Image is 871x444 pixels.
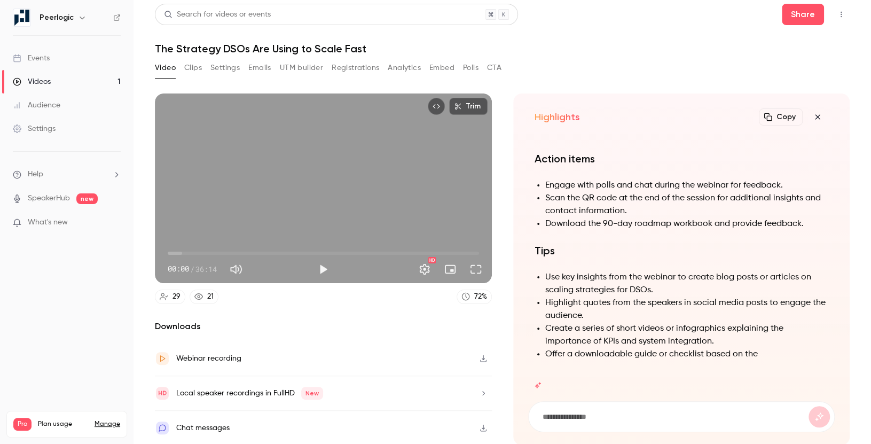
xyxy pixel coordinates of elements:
[782,4,824,25] button: Share
[13,100,60,111] div: Audience
[428,257,436,263] div: HD
[13,418,32,431] span: Pro
[172,291,181,302] div: 29
[168,263,217,275] div: 00:00
[535,243,829,258] h1: Tips
[38,420,88,429] span: Plan usage
[13,53,50,64] div: Events
[535,151,829,166] h1: Action items
[457,290,492,304] a: 72%
[248,59,271,76] button: Emails
[388,59,421,76] button: Analytics
[428,98,445,115] button: Embed video
[164,9,271,20] div: Search for videos or events
[225,259,247,280] button: Mute
[301,387,323,400] span: New
[545,192,829,217] li: Scan the QR code at the end of the session for additional insights and contact information.
[487,59,501,76] button: CTA
[184,59,202,76] button: Clips
[440,259,461,280] button: Turn on miniplayer
[76,193,98,204] span: new
[176,352,241,365] div: Webinar recording
[474,291,487,302] div: 72 %
[95,420,120,429] a: Manage
[545,348,829,361] li: Offer a downloadable guide or checklist based on the
[545,271,829,297] li: Use key insights from the webinar to create blog posts or articles on scaling strategies for DSOs.
[833,6,850,23] button: Top Bar Actions
[210,59,240,76] button: Settings
[545,322,829,348] li: Create a series of short videos or infographics explaining the importance of KPIs and system inte...
[155,320,492,333] h2: Downloads
[190,290,218,304] a: 21
[312,259,334,280] button: Play
[190,263,194,275] span: /
[13,169,121,180] li: help-dropdown-opener
[545,297,829,322] li: Highlight quotes from the speakers in social media posts to engage the audience.
[176,387,323,400] div: Local speaker recordings in FullHD
[28,193,70,204] a: SpeakerHub
[332,59,379,76] button: Registrations
[545,217,829,230] li: Download the 90-day roadmap workbook and provide feedback.
[465,259,486,280] button: Full screen
[155,59,176,76] button: Video
[176,422,230,434] div: Chat messages
[28,217,68,228] span: What's new
[155,42,850,55] h1: The Strategy DSOs Are Using to Scale Fast
[463,59,478,76] button: Polls
[535,111,580,123] h2: Highlights
[429,59,454,76] button: Embed
[759,108,803,126] button: Copy
[13,123,56,134] div: Settings
[280,59,323,76] button: UTM builder
[40,12,74,23] h6: Peerlogic
[168,263,189,275] span: 00:00
[28,169,43,180] span: Help
[13,76,51,87] div: Videos
[207,291,214,302] div: 21
[414,259,435,280] button: Settings
[155,290,185,304] a: 29
[545,179,829,192] li: Engage with polls and chat during the webinar for feedback.
[13,9,30,26] img: Peerlogic
[449,98,488,115] button: Trim
[195,263,217,275] span: 36:14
